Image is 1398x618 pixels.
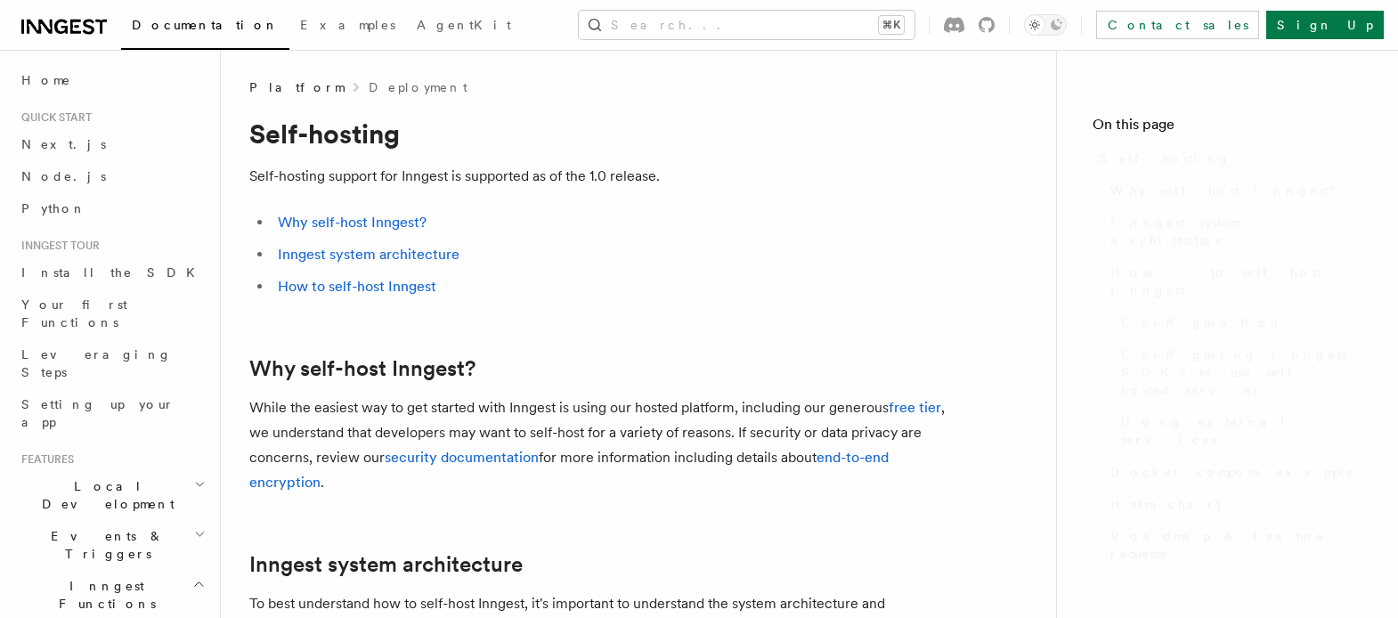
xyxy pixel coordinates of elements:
[278,278,436,295] a: How to self-host Inngest
[1266,11,1384,39] a: Sign Up
[14,477,194,513] span: Local Development
[1110,214,1362,249] span: Inngest system architecture
[1110,182,1348,199] span: Why self-host Inngest?
[21,201,86,215] span: Python
[21,397,175,429] span: Setting up your app
[1114,338,1362,406] a: Configuring Inngest SDKs to use self-hosted server
[14,577,192,613] span: Inngest Functions
[385,449,539,466] a: security documentation
[1110,463,1355,481] span: Docker compose example
[1121,313,1283,331] span: Configuration
[14,192,209,224] a: Python
[249,164,962,189] p: Self-hosting support for Inngest is supported as of the 1.0 release.
[579,11,914,39] button: Search...⌘K
[21,347,172,379] span: Leveraging Steps
[14,256,209,289] a: Install the SDK
[1103,488,1362,520] a: Helm chart
[14,110,92,125] span: Quick start
[14,239,100,253] span: Inngest tour
[21,297,127,329] span: Your first Functions
[249,356,475,381] a: Why self-host Inngest?
[1103,456,1362,488] a: Docker compose example
[1024,14,1067,36] button: Toggle dark mode
[889,399,941,416] a: free tier
[1103,520,1362,570] a: Roadmap & feature requests
[289,5,406,48] a: Examples
[14,289,209,338] a: Your first Functions
[1103,207,1362,256] a: Inngest system architecture
[21,71,71,89] span: Home
[369,78,467,96] a: Deployment
[879,16,904,34] kbd: ⌘K
[249,395,962,495] p: While the easiest way to get started with Inngest is using our hosted platform, including our gen...
[1114,406,1362,456] a: Using external services
[249,78,344,96] span: Platform
[21,169,106,183] span: Node.js
[300,18,395,32] span: Examples
[1110,495,1221,513] span: Helm chart
[121,5,289,50] a: Documentation
[21,265,206,280] span: Install the SDK
[1096,11,1259,39] a: Contact sales
[1100,150,1231,167] span: Self-hosting
[1103,256,1362,306] a: How to self-host Inngest
[1121,346,1362,399] span: Configuring Inngest SDKs to use self-hosted server
[1121,413,1362,449] span: Using external services
[417,18,511,32] span: AgentKit
[1093,114,1362,142] h4: On this page
[1110,527,1362,563] span: Roadmap & feature requests
[21,137,106,151] span: Next.js
[1103,175,1362,207] a: Why self-host Inngest?
[249,118,962,150] h1: Self-hosting
[14,128,209,160] a: Next.js
[14,388,209,438] a: Setting up your app
[132,18,279,32] span: Documentation
[14,338,209,388] a: Leveraging Steps
[14,470,209,520] button: Local Development
[14,160,209,192] a: Node.js
[406,5,522,48] a: AgentKit
[1110,264,1362,299] span: How to self-host Inngest
[249,552,523,577] a: Inngest system architecture
[14,520,209,570] button: Events & Triggers
[1093,142,1362,175] a: Self-hosting
[14,452,74,467] span: Features
[14,527,194,563] span: Events & Triggers
[1114,306,1362,338] a: Configuration
[14,64,209,96] a: Home
[278,246,459,263] a: Inngest system architecture
[278,214,427,231] a: Why self-host Inngest?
